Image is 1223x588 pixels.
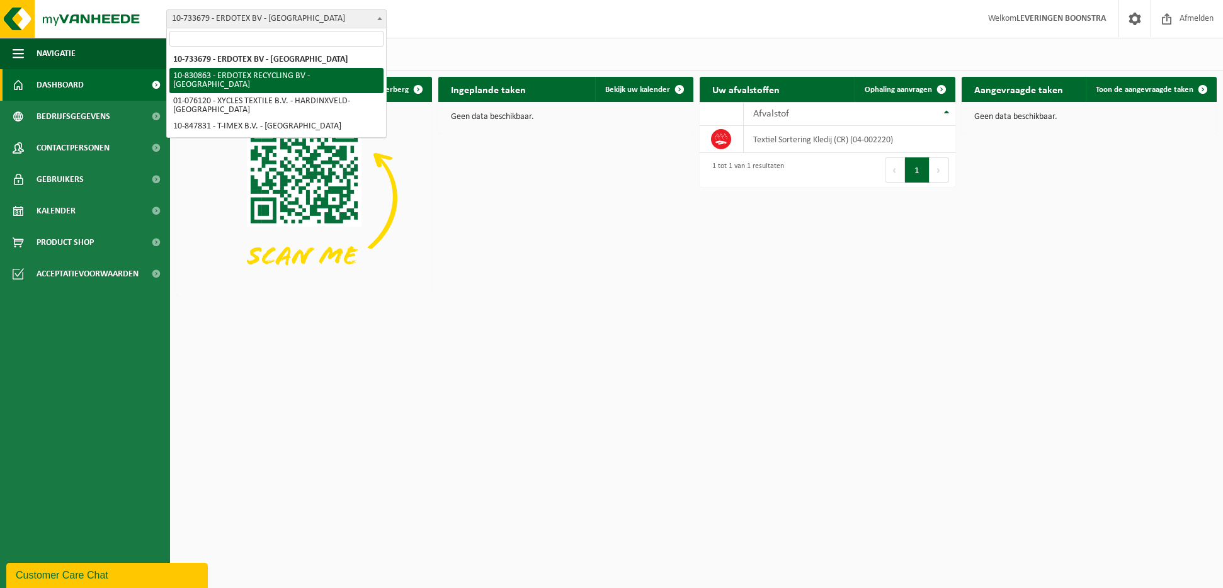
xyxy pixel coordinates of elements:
h2: Ingeplande taken [438,77,538,101]
strong: LEVERINGEN BOONSTRA [1016,14,1106,23]
span: Contactpersonen [37,132,110,164]
td: Textiel Sortering Kledij (CR) (04-002220) [744,126,955,153]
li: 10-847831 - T-IMEX B.V. - [GEOGRAPHIC_DATA] [169,118,384,135]
h2: Aangevraagde taken [962,77,1076,101]
span: Bedrijfsgegevens [37,101,110,132]
span: Acceptatievoorwaarden [37,258,139,290]
button: Next [930,157,949,183]
li: 10-733679 - ERDOTEX BV - [GEOGRAPHIC_DATA] [169,52,384,68]
span: Kalender [37,195,76,227]
iframe: chat widget [6,560,210,588]
div: 1 tot 1 van 1 resultaten [706,156,784,184]
a: Bekijk uw kalender [595,77,692,102]
span: Product Shop [37,227,94,258]
button: 1 [905,157,930,183]
li: 01-076120 - XYCLES TEXTILE B.V. - HARDINXVELD-[GEOGRAPHIC_DATA] [169,93,384,118]
p: Geen data beschikbaar. [974,113,1205,122]
a: Ophaling aanvragen [855,77,954,102]
span: Gebruikers [37,164,84,195]
span: 10-733679 - ERDOTEX BV - Ridderkerk [167,10,386,28]
span: Bekijk uw kalender [605,86,670,94]
li: 10-830863 - ERDOTEX RECYCLING BV - [GEOGRAPHIC_DATA] [169,68,384,93]
span: Navigatie [37,38,76,69]
img: Download de VHEPlus App [176,102,432,293]
button: Verberg [371,77,431,102]
span: 10-733679 - ERDOTEX BV - Ridderkerk [166,9,387,28]
span: Ophaling aanvragen [865,86,932,94]
span: Toon de aangevraagde taken [1096,86,1193,94]
span: Verberg [381,86,409,94]
p: Geen data beschikbaar. [451,113,681,122]
span: Afvalstof [753,109,789,119]
h2: Uw afvalstoffen [700,77,792,101]
button: Previous [885,157,905,183]
span: Dashboard [37,69,84,101]
a: Toon de aangevraagde taken [1086,77,1215,102]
